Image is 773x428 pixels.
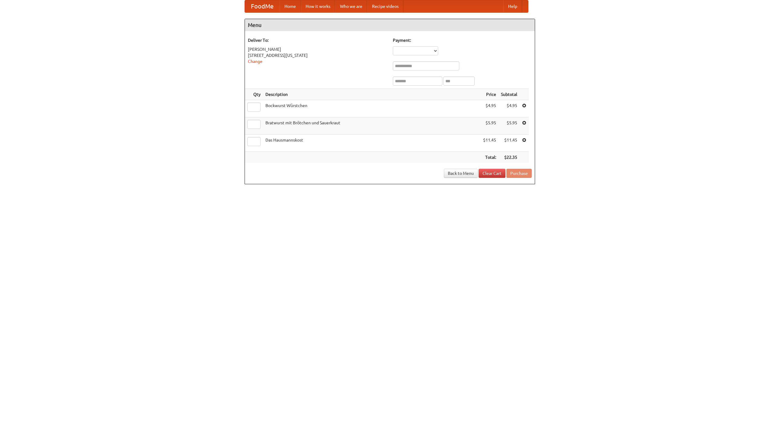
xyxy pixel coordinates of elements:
[248,46,387,52] div: [PERSON_NAME]
[280,0,301,12] a: Home
[481,89,499,100] th: Price
[245,89,263,100] th: Qty
[263,89,481,100] th: Description
[481,152,499,163] th: Total:
[481,135,499,152] td: $11.45
[245,0,280,12] a: FoodMe
[248,37,387,43] h5: Deliver To:
[263,135,481,152] td: Das Hausmannskost
[499,117,520,135] td: $5.95
[499,152,520,163] th: $22.35
[245,19,535,31] h4: Menu
[444,169,478,178] a: Back to Menu
[248,59,262,64] a: Change
[335,0,367,12] a: Who we are
[479,169,505,178] a: Clear Cart
[263,117,481,135] td: Bratwurst mit Brötchen und Sauerkraut
[481,100,499,117] td: $4.95
[499,100,520,117] td: $4.95
[503,0,522,12] a: Help
[506,169,532,178] button: Purchase
[263,100,481,117] td: Bockwurst Würstchen
[248,52,387,58] div: [STREET_ADDRESS][US_STATE]
[499,135,520,152] td: $11.45
[367,0,403,12] a: Recipe videos
[301,0,335,12] a: How it works
[393,37,532,43] h5: Payment:
[499,89,520,100] th: Subtotal
[481,117,499,135] td: $5.95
